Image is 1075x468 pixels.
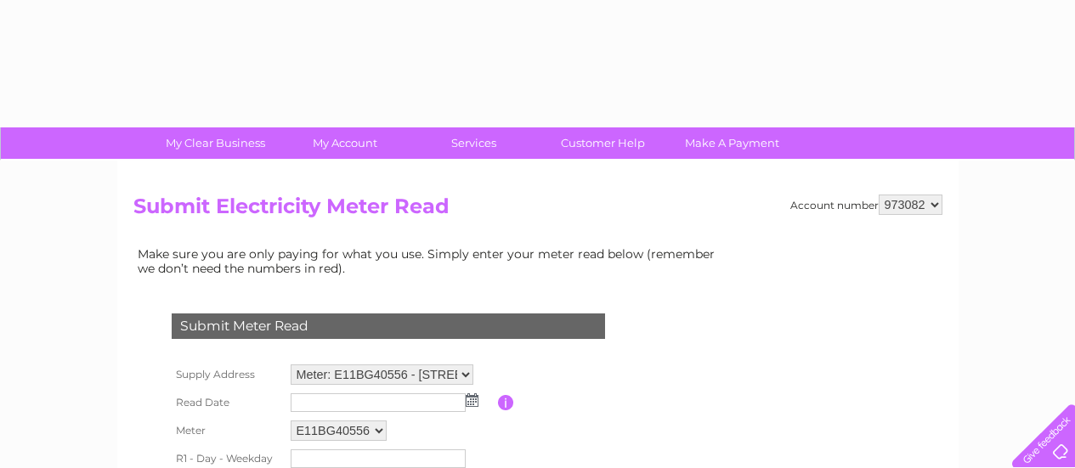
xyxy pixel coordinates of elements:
td: Make sure you are only paying for what you use. Simply enter your meter read below (remember we d... [133,243,728,279]
input: Information [498,395,514,410]
h2: Submit Electricity Meter Read [133,195,942,227]
div: Account number [790,195,942,215]
th: Meter [167,416,286,445]
img: ... [466,393,478,407]
th: Read Date [167,389,286,416]
a: Customer Help [533,127,673,159]
div: Submit Meter Read [172,313,605,339]
a: Make A Payment [662,127,802,159]
th: Supply Address [167,360,286,389]
a: My Clear Business [145,127,286,159]
a: Services [404,127,544,159]
a: My Account [274,127,415,159]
